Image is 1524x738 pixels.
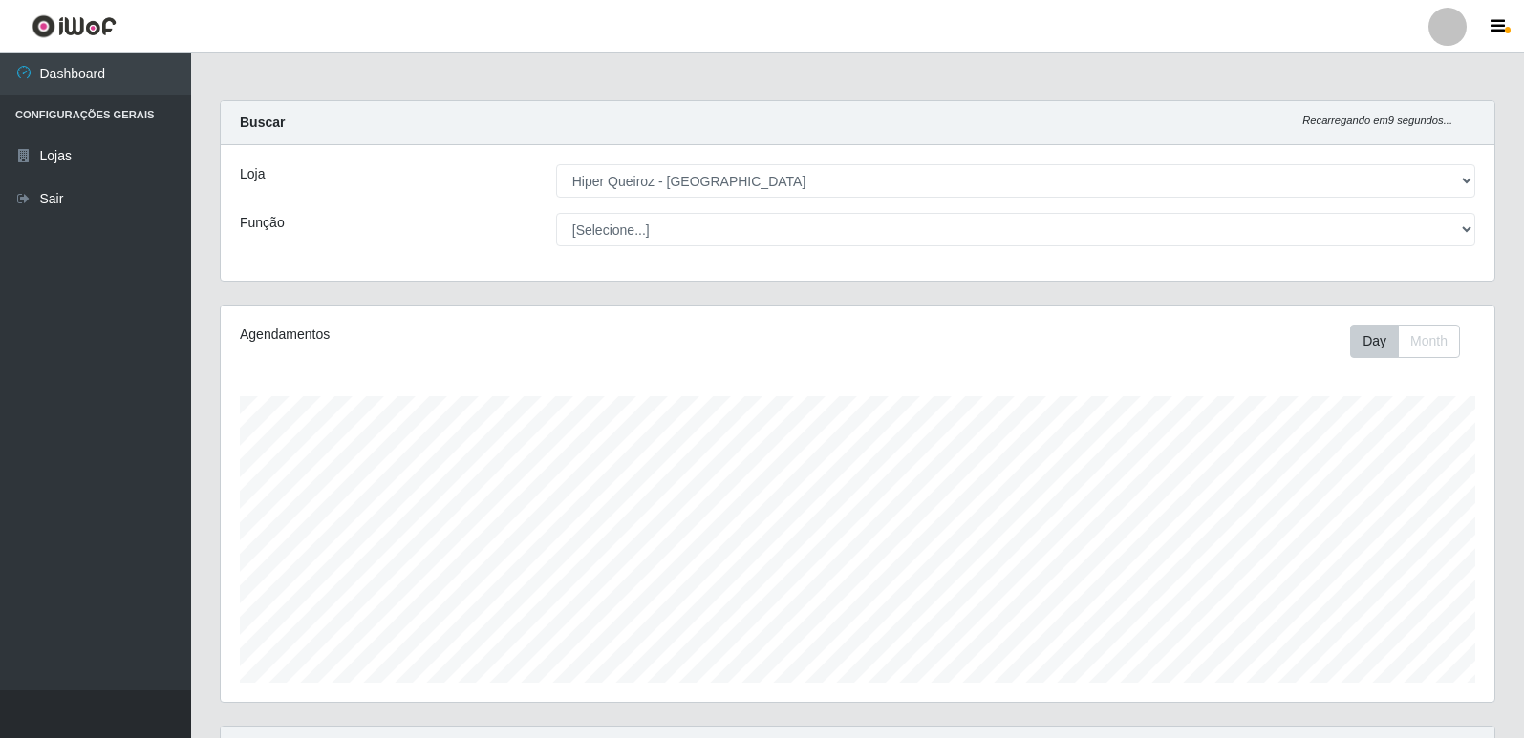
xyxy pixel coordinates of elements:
div: First group [1350,325,1460,358]
strong: Buscar [240,115,285,130]
img: CoreUI Logo [32,14,117,38]
div: Toolbar with button groups [1350,325,1475,358]
label: Função [240,213,285,233]
div: Agendamentos [240,325,738,345]
i: Recarregando em 9 segundos... [1302,115,1452,126]
button: Day [1350,325,1399,358]
label: Loja [240,164,265,184]
button: Month [1398,325,1460,358]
